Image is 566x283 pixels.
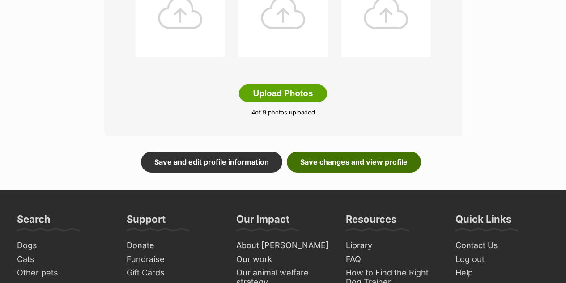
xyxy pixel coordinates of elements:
[287,152,421,172] a: Save changes and view profile
[13,253,114,266] a: Cats
[127,213,166,231] h3: Support
[123,239,224,253] a: Donate
[13,239,114,253] a: Dogs
[452,266,553,280] a: Help
[455,213,511,231] h3: Quick Links
[346,213,396,231] h3: Resources
[452,253,553,266] a: Log out
[233,253,333,266] a: Our work
[123,266,224,280] a: Gift Cards
[236,213,289,231] h3: Our Impact
[342,253,443,266] a: FAQ
[342,239,443,253] a: Library
[233,239,333,253] a: About [PERSON_NAME]
[13,266,114,280] a: Other pets
[251,109,255,116] span: 4
[17,213,51,231] h3: Search
[118,108,449,117] p: of 9 photos uploaded
[452,239,553,253] a: Contact Us
[123,253,224,266] a: Fundraise
[141,152,282,172] a: Save and edit profile information
[239,84,327,102] button: Upload Photos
